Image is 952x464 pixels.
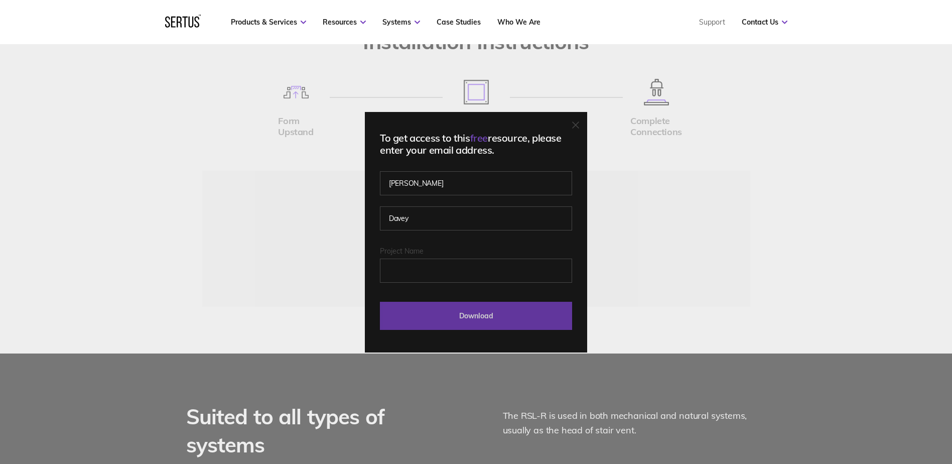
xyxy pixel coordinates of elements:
[380,206,572,230] input: Last name*
[699,18,725,27] a: Support
[323,18,366,27] a: Resources
[380,302,572,330] input: Download
[742,18,787,27] a: Contact Us
[380,247,424,256] span: Project Name
[382,18,420,27] a: Systems
[380,171,572,195] input: First name*
[470,132,488,144] span: free
[380,132,572,156] div: To get access to this resource, please enter your email address.
[497,18,540,27] a: Who We Are
[231,18,306,27] a: Products & Services
[771,347,952,464] iframe: Chat Widget
[437,18,481,27] a: Case Studies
